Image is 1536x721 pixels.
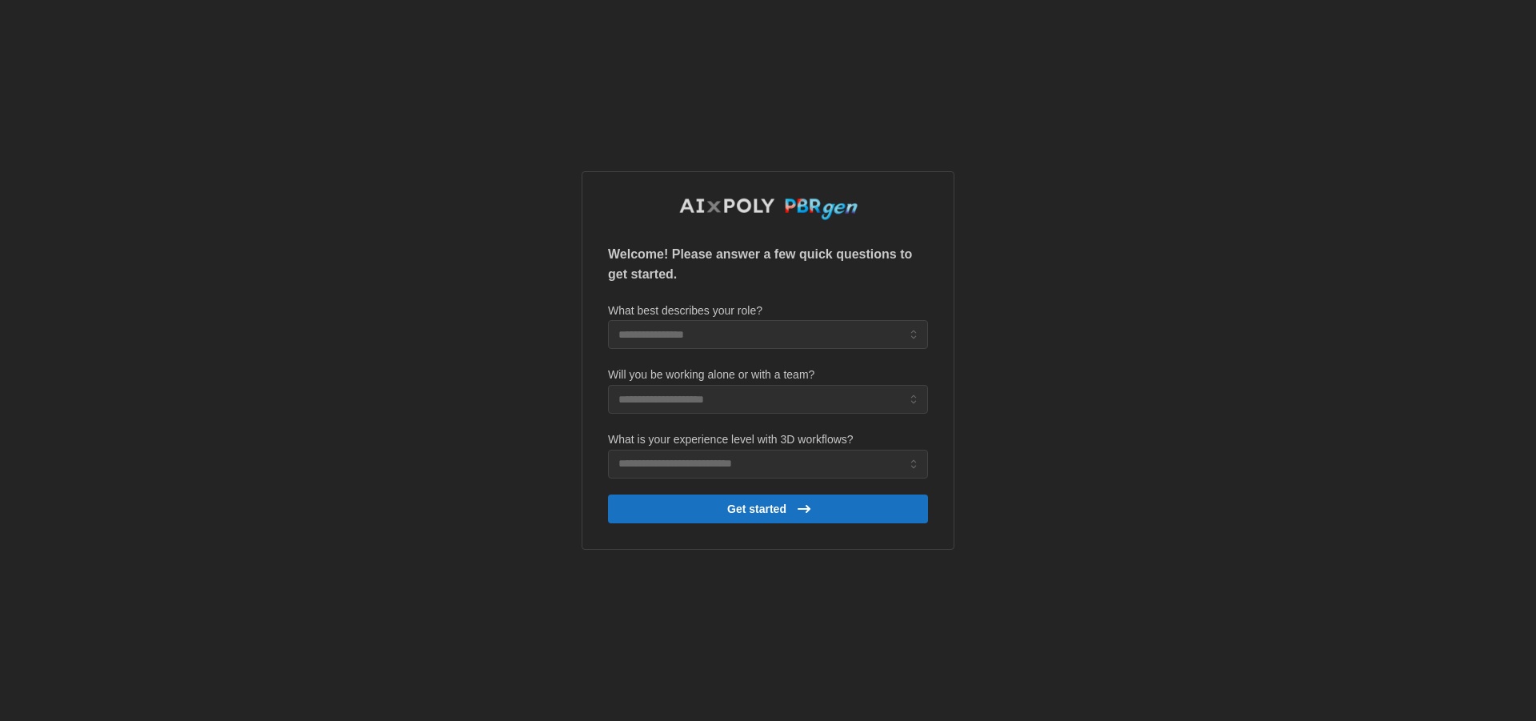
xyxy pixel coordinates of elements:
img: AIxPoly PBRgen [678,198,858,221]
button: Get started [608,495,928,523]
label: What is your experience level with 3D workflows? [608,431,854,449]
span: Get started [727,495,786,523]
p: Welcome! Please answer a few quick questions to get started. [608,245,928,285]
label: What best describes your role? [608,302,762,320]
label: Will you be working alone or with a team? [608,367,814,384]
